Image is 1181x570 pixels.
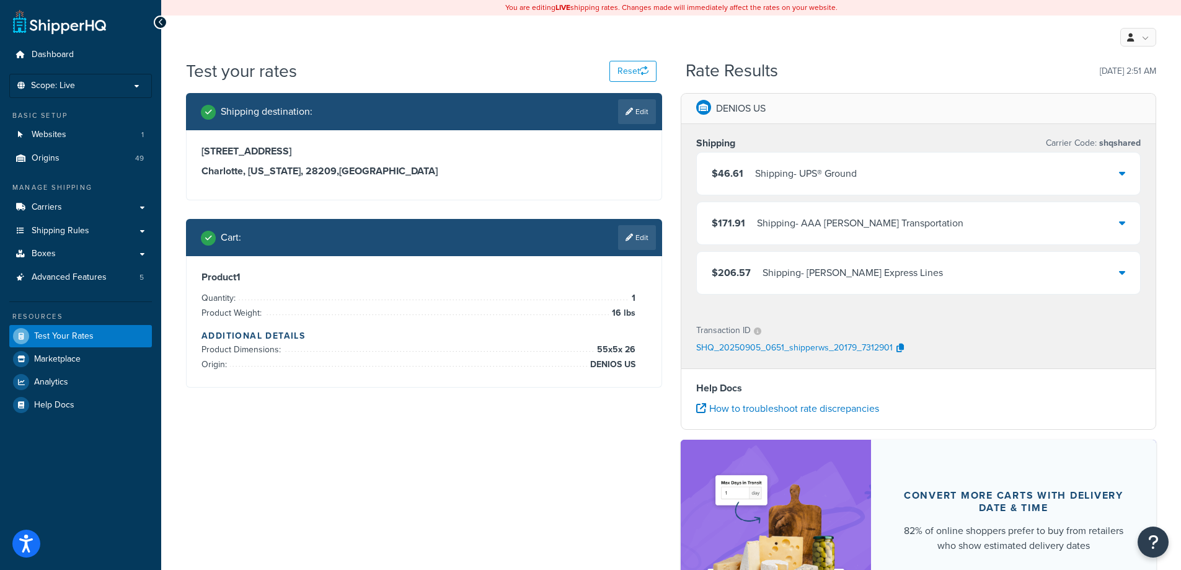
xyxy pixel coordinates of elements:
span: 55 x 5 x 26 [594,342,635,357]
span: Dashboard [32,50,74,60]
li: Advanced Features [9,266,152,289]
span: 5 [139,272,144,283]
span: Marketplace [34,354,81,365]
a: Edit [618,225,656,250]
div: Resources [9,311,152,322]
h3: Product 1 [201,271,647,283]
span: Quantity: [201,292,239,305]
div: Shipping - AAA [PERSON_NAME] Transportation [757,215,963,232]
a: Edit [618,99,656,124]
p: DENIOS US [716,100,766,117]
a: Dashboard [9,43,152,66]
button: Reset [609,61,657,82]
span: Origins [32,153,60,164]
a: Marketplace [9,348,152,370]
div: Shipping - UPS® Ground [755,165,857,182]
span: Help Docs [34,400,74,411]
p: Carrier Code: [1046,135,1141,152]
span: Scope: Live [31,81,75,91]
span: shqshared [1097,136,1141,149]
li: Origins [9,147,152,170]
span: 49 [135,153,144,164]
a: Shipping Rules [9,220,152,243]
span: 16 lbs [609,306,635,321]
span: 1 [141,130,144,140]
h3: [STREET_ADDRESS] [201,145,647,158]
span: Advanced Features [32,272,107,283]
li: Websites [9,123,152,146]
span: Carriers [32,202,62,213]
h2: Cart : [221,232,241,243]
span: Product Weight: [201,306,265,319]
p: SHQ_20250905_0651_shipperws_20179_7312901 [696,339,893,358]
span: 1 [629,291,635,306]
div: Manage Shipping [9,182,152,193]
a: Carriers [9,196,152,219]
span: $206.57 [712,265,751,280]
a: Websites1 [9,123,152,146]
a: Help Docs [9,394,152,416]
div: 82% of online shoppers prefer to buy from retailers who show estimated delivery dates [901,523,1127,553]
p: [DATE] 2:51 AM [1100,63,1156,80]
span: $171.91 [712,216,745,230]
div: Shipping - [PERSON_NAME] Express Lines [763,264,943,282]
a: How to troubleshoot rate discrepancies [696,401,879,416]
h3: Charlotte, [US_STATE], 28209 , [GEOGRAPHIC_DATA] [201,165,647,177]
span: Shipping Rules [32,226,89,236]
h4: Help Docs [696,381,1141,396]
div: Basic Setup [9,110,152,121]
span: $46.61 [712,166,743,180]
a: Test Your Rates [9,325,152,347]
div: Convert more carts with delivery date & time [901,489,1127,514]
a: Origins49 [9,147,152,170]
span: DENIOS US [587,357,635,372]
h2: Shipping destination : [221,106,312,117]
a: Boxes [9,243,152,265]
span: Origin: [201,358,230,371]
h4: Additional Details [201,329,647,342]
span: Websites [32,130,66,140]
h3: Shipping [696,137,735,149]
button: Open Resource Center [1138,527,1169,558]
a: Advanced Features5 [9,266,152,289]
span: Test Your Rates [34,331,94,342]
h1: Test your rates [186,59,297,83]
a: Analytics [9,371,152,393]
span: Product Dimensions: [201,343,284,356]
p: Transaction ID [696,322,751,339]
span: Boxes [32,249,56,259]
span: Analytics [34,377,68,388]
b: LIVE [555,2,570,13]
h2: Rate Results [686,61,778,81]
